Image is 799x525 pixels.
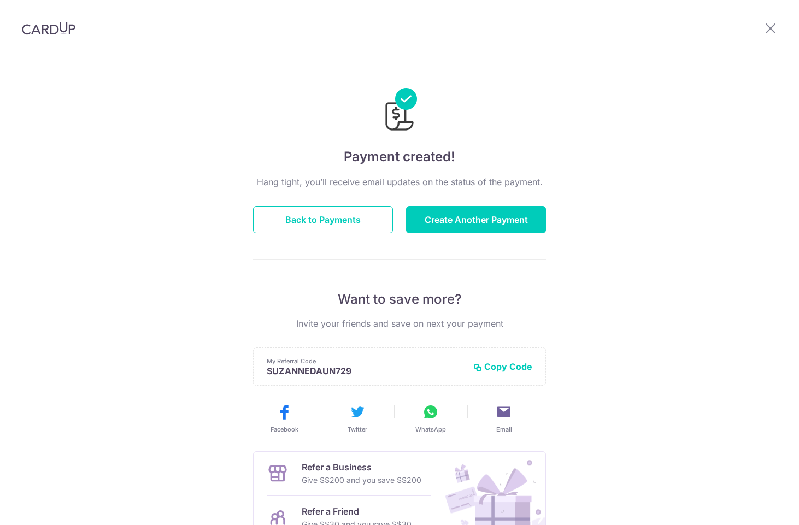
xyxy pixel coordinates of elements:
button: Email [472,403,536,434]
button: Back to Payments [253,206,393,233]
p: Invite your friends and save on next your payment [253,317,546,330]
p: Hang tight, you’ll receive email updates on the status of the payment. [253,175,546,188]
p: Refer a Friend [302,505,412,518]
span: Email [496,425,512,434]
p: SUZANNEDAUN729 [267,365,465,376]
p: Refer a Business [302,461,421,474]
button: Facebook [252,403,316,434]
p: Want to save more? [253,291,546,308]
img: Payments [382,88,417,134]
p: My Referral Code [267,357,465,365]
span: WhatsApp [415,425,446,434]
p: Give S$200 and you save S$200 [302,474,421,487]
button: WhatsApp [398,403,463,434]
img: CardUp [22,22,75,35]
span: Twitter [348,425,367,434]
button: Create Another Payment [406,206,546,233]
button: Copy Code [473,361,532,372]
h4: Payment created! [253,147,546,167]
span: Facebook [271,425,298,434]
button: Twitter [325,403,390,434]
